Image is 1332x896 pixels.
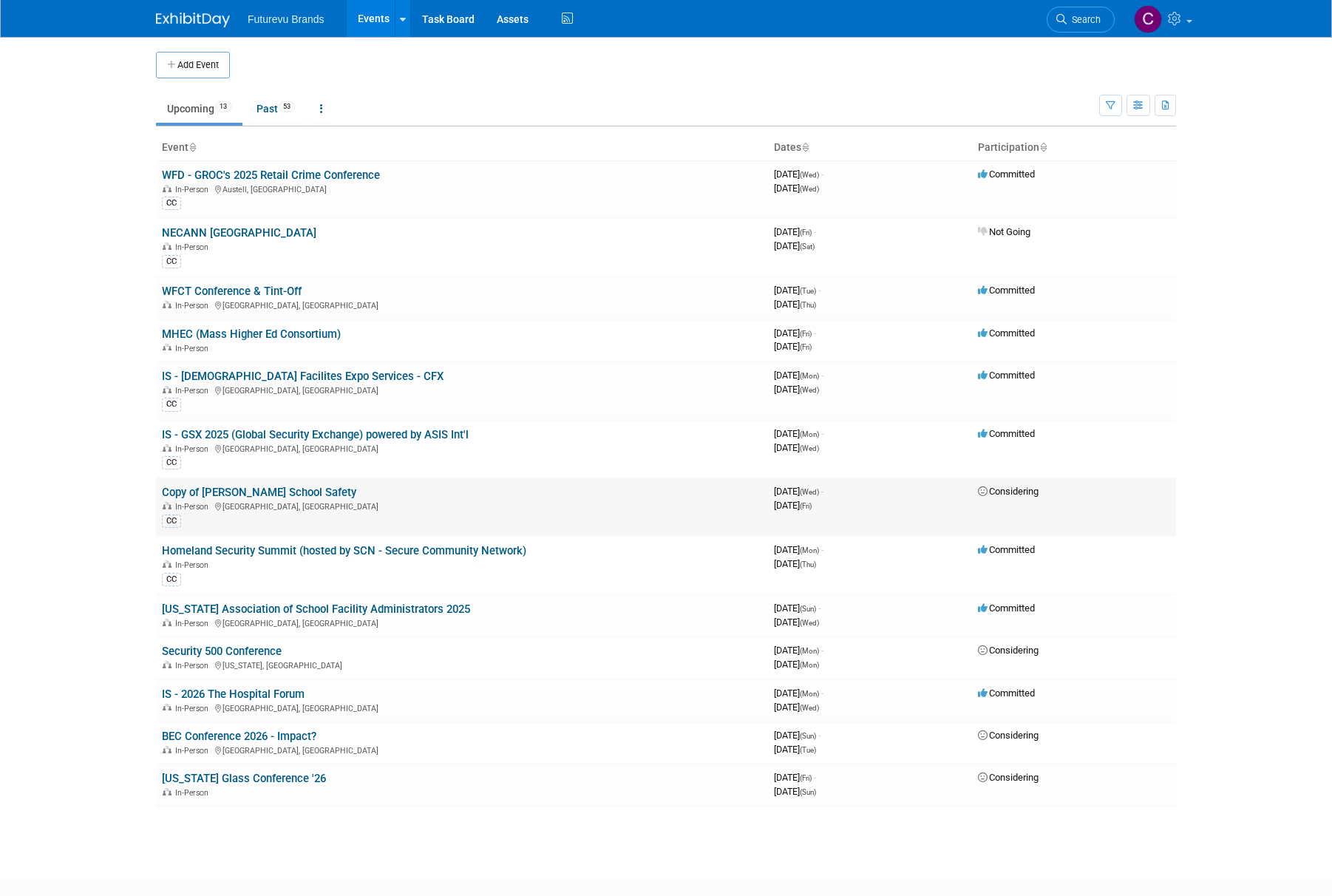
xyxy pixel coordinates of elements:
span: Committed [978,327,1035,339]
span: (Wed) [800,444,819,452]
img: In-Person Event [163,502,171,509]
div: [GEOGRAPHIC_DATA], [GEOGRAPHIC_DATA] [162,500,762,512]
span: In-Person [175,560,213,570]
span: - [814,772,816,783]
span: [DATE] [774,786,816,797]
span: [DATE] [774,730,820,741]
span: [DATE] [774,341,812,352]
span: (Thu) [800,301,816,309]
a: [US_STATE] Association of School Facility Administrators 2025 [162,603,470,616]
a: BEC Conference 2026 - Impact? [162,730,316,743]
span: [DATE] [774,702,819,713]
a: Upcoming13 [156,95,242,123]
span: In-Person [175,788,213,798]
span: [DATE] [774,183,819,194]
img: ExhibitDay [156,13,230,27]
span: In-Person [175,746,213,756]
div: [GEOGRAPHIC_DATA], [GEOGRAPHIC_DATA] [162,702,762,713]
span: - [818,603,820,614]
th: Participation [972,135,1176,160]
a: Sort by Event Name [188,141,196,153]
span: - [818,285,820,296]
span: - [821,544,823,555]
img: In-Person Event [163,619,171,626]
a: IS - GSX 2025 (Global Security Exchange) powered by ASIS Int'l [162,428,469,441]
img: In-Person Event [163,185,171,192]
span: [DATE] [774,544,823,555]
span: [DATE] [774,659,819,670]
div: Austell, [GEOGRAPHIC_DATA] [162,183,762,194]
span: [DATE] [774,384,819,395]
span: In-Person [175,301,213,310]
span: In-Person [175,704,213,713]
span: (Mon) [800,647,819,655]
img: In-Person Event [163,344,171,351]
span: (Tue) [800,746,816,754]
span: [DATE] [774,744,816,755]
a: Sort by Participation Type [1039,141,1047,153]
span: 53 [279,101,295,112]
a: Sort by Start Date [801,141,809,153]
span: (Sun) [800,605,816,613]
span: [DATE] [774,285,820,296]
img: CHERYL CLOWES [1134,5,1162,33]
img: In-Person Event [163,661,171,668]
img: In-Person Event [163,788,171,795]
span: [DATE] [774,169,823,180]
div: [GEOGRAPHIC_DATA], [GEOGRAPHIC_DATA] [162,744,762,756]
a: [US_STATE] Glass Conference '26 [162,772,326,785]
span: Committed [978,688,1035,699]
a: Security 500 Conference [162,645,282,658]
span: - [821,428,823,439]
span: - [821,645,823,656]
a: WFCT Conference & Tint-Off [162,285,302,298]
img: In-Person Event [163,386,171,393]
img: In-Person Event [163,444,171,452]
span: [DATE] [774,226,816,237]
span: [DATE] [774,428,823,439]
span: (Mon) [800,546,819,554]
a: NECANN [GEOGRAPHIC_DATA] [162,226,316,240]
button: Add Event [156,52,230,78]
span: Search [1067,14,1101,25]
div: [GEOGRAPHIC_DATA], [GEOGRAPHIC_DATA] [162,442,762,454]
img: In-Person Event [163,746,171,753]
a: Homeland Security Summit (hosted by SCN - Secure Community Network) [162,544,526,557]
span: Committed [978,603,1035,614]
span: Considering [978,645,1039,656]
span: - [818,730,820,741]
span: - [821,169,823,180]
span: (Mon) [800,661,819,669]
img: In-Person Event [163,560,171,568]
span: (Wed) [800,704,819,712]
span: - [814,327,816,339]
span: In-Person [175,444,213,454]
span: (Wed) [800,619,819,627]
span: (Fri) [800,502,812,510]
span: [DATE] [774,240,815,251]
a: Copy of [PERSON_NAME] School Safety [162,486,356,499]
span: (Sun) [800,788,816,796]
span: In-Person [175,502,213,512]
a: IS - 2026 The Hospital Forum [162,688,305,701]
span: - [821,688,823,699]
span: (Mon) [800,372,819,380]
a: WFD - GROC's 2025 Retail Crime Conference [162,169,380,182]
span: [DATE] [774,327,816,339]
span: (Sun) [800,732,816,740]
span: Considering [978,772,1039,783]
span: [DATE] [774,299,816,310]
span: [DATE] [774,370,823,381]
div: CC [162,456,181,469]
span: [DATE] [774,442,819,453]
a: IS - [DEMOGRAPHIC_DATA] Facilites Expo Services - CFX [162,370,444,383]
img: In-Person Event [163,242,171,250]
span: (Wed) [800,488,819,496]
span: [DATE] [774,500,812,511]
span: (Wed) [800,386,819,394]
span: Committed [978,370,1035,381]
span: Committed [978,285,1035,296]
span: (Thu) [800,560,816,569]
span: In-Person [175,185,213,194]
a: MHEC (Mass Higher Ed Consortium) [162,327,341,341]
